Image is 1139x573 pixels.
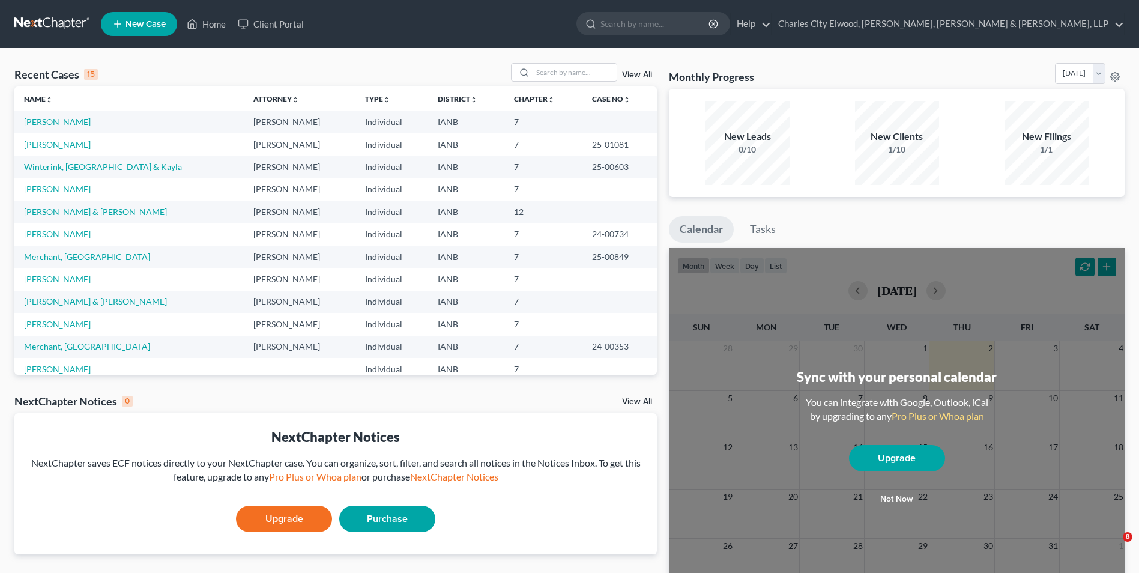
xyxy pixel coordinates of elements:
td: Individual [355,178,429,201]
td: IANB [428,111,504,133]
td: IANB [428,133,504,156]
td: [PERSON_NAME] [244,178,355,201]
a: Districtunfold_more [438,94,477,103]
a: Typeunfold_more [365,94,390,103]
div: NextChapter Notices [24,428,647,446]
input: Search by name... [600,13,710,35]
td: Individual [355,358,429,380]
td: IANB [428,358,504,380]
a: Merchant, [GEOGRAPHIC_DATA] [24,341,150,351]
i: unfold_more [623,96,630,103]
td: 25-00849 [582,246,657,268]
td: 7 [504,313,582,335]
a: Attorneyunfold_more [253,94,299,103]
td: IANB [428,246,504,268]
div: 0/10 [705,144,790,156]
td: [PERSON_NAME] [244,133,355,156]
div: 0 [122,396,133,407]
td: 7 [504,358,582,380]
a: Charles City Elwood, [PERSON_NAME], [PERSON_NAME] & [PERSON_NAME], LLP [772,13,1124,35]
td: 25-01081 [582,133,657,156]
td: IANB [428,223,504,245]
td: IANB [428,336,504,358]
a: Winterink, [GEOGRAPHIC_DATA] & Kayla [24,162,182,172]
a: Purchase [339,506,435,532]
span: New Case [125,20,166,29]
td: IANB [428,178,504,201]
a: Nameunfold_more [24,94,53,103]
td: Individual [355,133,429,156]
td: 24-00353 [582,336,657,358]
input: Search by name... [533,64,617,81]
div: 1/10 [855,144,939,156]
td: 7 [504,291,582,313]
div: New Leads [705,130,790,144]
td: [PERSON_NAME] [244,246,355,268]
td: IANB [428,291,504,313]
a: [PERSON_NAME] & [PERSON_NAME] [24,207,167,217]
td: IANB [428,201,504,223]
td: 7 [504,246,582,268]
i: unfold_more [292,96,299,103]
div: NextChapter saves ECF notices directly to your NextChapter case. You can organize, sort, filter, ... [24,456,647,484]
td: 24-00734 [582,223,657,245]
a: Upgrade [236,506,332,532]
td: IANB [428,268,504,290]
td: Individual [355,246,429,268]
div: 1/1 [1005,144,1089,156]
td: Individual [355,268,429,290]
td: Individual [355,313,429,335]
a: Calendar [669,216,734,243]
div: You can integrate with Google, Outlook, iCal by upgrading to any [801,396,993,423]
a: [PERSON_NAME] [24,274,91,284]
a: Pro Plus or Whoa plan [892,410,984,422]
td: 7 [504,336,582,358]
td: [PERSON_NAME] [244,291,355,313]
a: Client Portal [232,13,310,35]
a: Merchant, [GEOGRAPHIC_DATA] [24,252,150,262]
button: Not now [849,487,945,511]
a: [PERSON_NAME] [24,364,91,374]
td: Individual [355,291,429,313]
td: [PERSON_NAME] [244,201,355,223]
td: 7 [504,268,582,290]
i: unfold_more [46,96,53,103]
a: [PERSON_NAME] & [PERSON_NAME] [24,296,167,306]
td: 25-00603 [582,156,657,178]
td: 12 [504,201,582,223]
a: Upgrade [849,445,945,471]
a: Pro Plus or Whoa plan [269,471,361,482]
div: New Clients [855,130,939,144]
div: 15 [84,69,98,80]
td: [PERSON_NAME] [244,313,355,335]
h3: Monthly Progress [669,70,754,84]
a: [PERSON_NAME] [24,229,91,239]
td: [PERSON_NAME] [244,336,355,358]
td: Individual [355,336,429,358]
a: NextChapter Notices [410,471,498,482]
div: NextChapter Notices [14,394,133,408]
a: Help [731,13,771,35]
td: [PERSON_NAME] [244,223,355,245]
a: Chapterunfold_more [514,94,555,103]
div: New Filings [1005,130,1089,144]
a: Tasks [739,216,787,243]
a: [PERSON_NAME] [24,319,91,329]
td: 7 [504,178,582,201]
td: 7 [504,223,582,245]
td: IANB [428,313,504,335]
a: [PERSON_NAME] [24,117,91,127]
a: Case Nounfold_more [592,94,630,103]
i: unfold_more [383,96,390,103]
td: 7 [504,111,582,133]
i: unfold_more [548,96,555,103]
td: Individual [355,201,429,223]
td: Individual [355,156,429,178]
a: [PERSON_NAME] [24,184,91,194]
div: Recent Cases [14,67,98,82]
a: View All [622,71,652,79]
td: [PERSON_NAME] [244,111,355,133]
td: Individual [355,223,429,245]
a: [PERSON_NAME] [24,139,91,150]
div: Sync with your personal calendar [797,368,997,386]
